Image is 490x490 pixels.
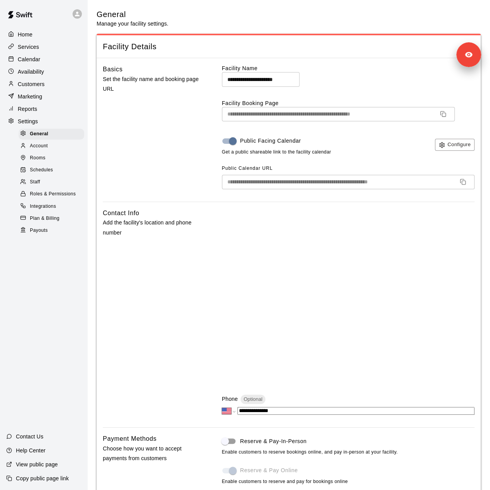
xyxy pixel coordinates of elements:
[103,444,199,463] p: Choose how you want to accept payments from customers
[30,203,56,210] span: Integrations
[222,148,331,156] span: Get a public shareable link to the facility calendar
[222,64,474,72] label: Facility Name
[19,152,87,164] a: Rooms
[220,207,476,384] iframe: Secure address input frame
[19,141,84,152] div: Account
[19,177,84,188] div: Staff
[30,215,59,223] span: Plan & Billing
[18,55,40,63] p: Calendar
[437,108,449,120] button: Copy URL
[103,218,199,237] p: Add the facility's location and phone number
[18,117,38,125] p: Settings
[6,41,81,53] a: Services
[18,105,37,113] p: Reports
[6,116,81,127] a: Settings
[19,212,87,224] a: Plan & Billing
[435,139,474,151] button: Configure
[240,137,301,145] span: Public Facing Calendar
[103,64,123,74] h6: Basics
[18,68,44,76] p: Availability
[16,447,45,454] p: Help Center
[30,130,48,138] span: General
[222,449,474,456] span: Enable customers to reserve bookings online, and pay in-person at your facility.
[6,66,81,78] a: Availability
[18,43,39,51] p: Services
[457,176,469,188] button: Copy URL
[240,466,298,474] span: Reserve & Pay Online
[241,396,265,402] span: Optional
[19,176,87,188] a: Staff
[19,140,87,152] a: Account
[19,128,87,140] a: General
[19,200,87,212] a: Integrations
[16,461,58,468] p: View public page
[18,80,45,88] p: Customers
[97,20,168,28] p: Manage your facility settings.
[30,166,53,174] span: Schedules
[222,166,273,171] span: Public Calendar URL
[16,433,43,440] p: Contact Us
[19,225,84,236] div: Payouts
[6,78,81,90] a: Customers
[240,437,307,445] span: Reserve & Pay-In-Person
[6,91,81,102] a: Marketing
[222,99,474,107] label: Facility Booking Page
[103,74,199,94] p: Set the facility name and booking page URL
[222,395,238,403] p: Phone
[18,31,33,38] p: Home
[30,190,76,198] span: Roles & Permissions
[222,479,348,484] span: Enable customers to reserve and pay for bookings online
[19,201,84,212] div: Integrations
[103,208,139,218] h6: Contact Info
[6,103,81,115] a: Reports
[19,188,87,200] a: Roles & Permissions
[19,129,84,140] div: General
[16,474,69,482] p: Copy public page link
[97,9,168,20] h5: General
[19,165,84,176] div: Schedules
[18,93,42,100] p: Marketing
[30,227,48,235] span: Payouts
[103,434,157,444] h6: Payment Methods
[6,29,81,40] a: Home
[19,224,87,236] a: Payouts
[30,154,45,162] span: Rooms
[19,189,84,200] div: Roles & Permissions
[6,53,81,65] a: Calendar
[30,178,40,186] span: Staff
[19,213,84,224] div: Plan & Billing
[30,142,48,150] span: Account
[19,164,87,176] a: Schedules
[19,153,84,164] div: Rooms
[103,41,474,52] span: Facility Details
